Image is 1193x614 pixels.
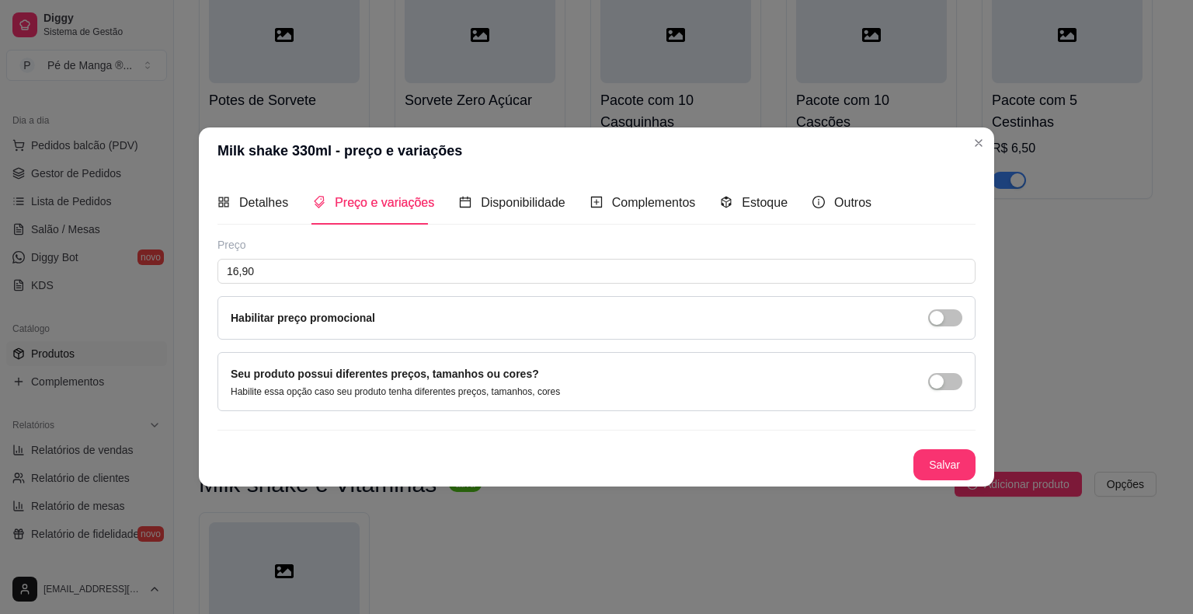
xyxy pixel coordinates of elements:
[834,196,871,209] span: Outros
[335,196,434,209] span: Preço e variações
[231,312,375,324] label: Habilitar preço promocional
[481,196,565,209] span: Disponibilidade
[459,196,471,208] span: calendar
[217,237,976,253] div: Preço
[217,259,976,284] input: Ex.: R$12,99
[966,131,991,155] button: Close
[590,196,603,208] span: plus-square
[199,127,994,174] header: Milk shake 330ml - preço e variações
[217,196,230,208] span: appstore
[812,196,825,208] span: info-circle
[720,196,732,208] span: code-sandbox
[313,196,325,208] span: tags
[231,385,560,398] p: Habilite essa opção caso seu produto tenha diferentes preços, tamanhos, cores
[239,196,288,209] span: Detalhes
[742,196,788,209] span: Estoque
[913,449,976,480] button: Salvar
[231,368,539,380] label: Seu produto possui diferentes preços, tamanhos ou cores?
[612,196,696,209] span: Complementos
